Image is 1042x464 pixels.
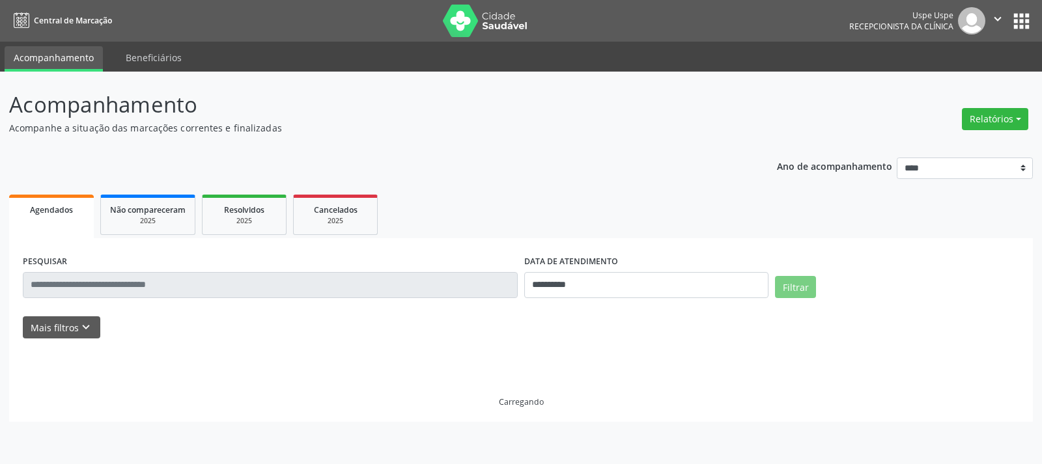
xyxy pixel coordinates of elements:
[314,204,358,215] span: Cancelados
[5,46,103,72] a: Acompanhamento
[849,10,953,21] div: Uspe Uspe
[110,216,186,226] div: 2025
[117,46,191,69] a: Beneficiários
[212,216,277,226] div: 2025
[23,252,67,272] label: PESQUISAR
[962,108,1028,130] button: Relatórios
[991,12,1005,26] i: 
[9,89,725,121] p: Acompanhamento
[9,121,725,135] p: Acompanhe a situação das marcações correntes e finalizadas
[499,396,544,407] div: Carregando
[1010,10,1033,33] button: apps
[110,204,186,215] span: Não compareceram
[849,21,953,32] span: Recepcionista da clínica
[9,10,112,31] a: Central de Marcação
[23,316,100,339] button: Mais filtroskeyboard_arrow_down
[303,216,368,226] div: 2025
[79,320,93,334] i: keyboard_arrow_down
[30,204,73,215] span: Agendados
[524,252,618,272] label: DATA DE ATENDIMENTO
[985,7,1010,34] button: 
[777,157,892,174] p: Ano de acompanhamento
[775,276,816,298] button: Filtrar
[34,15,112,26] span: Central de Marcação
[224,204,264,215] span: Resolvidos
[958,7,985,34] img: img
